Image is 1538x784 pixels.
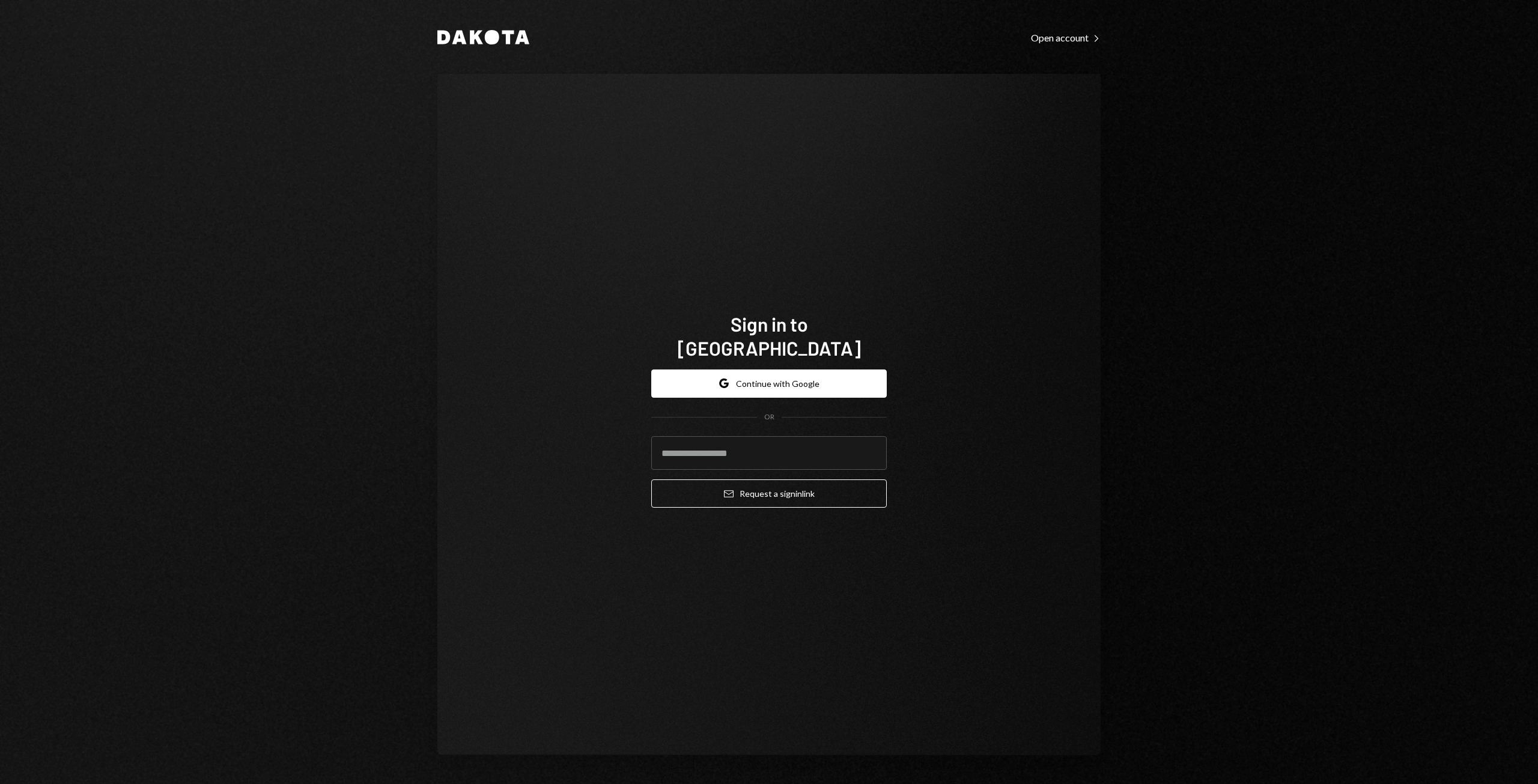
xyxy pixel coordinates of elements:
[1031,32,1101,44] div: Open account
[863,446,877,460] keeper-lock: Open Keeper Popup
[651,479,887,508] button: Request a signinlink
[1031,31,1101,44] a: Open account
[651,369,887,398] button: Continue with Google
[764,412,774,422] div: OR
[651,312,887,360] h1: Sign in to [GEOGRAPHIC_DATA]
